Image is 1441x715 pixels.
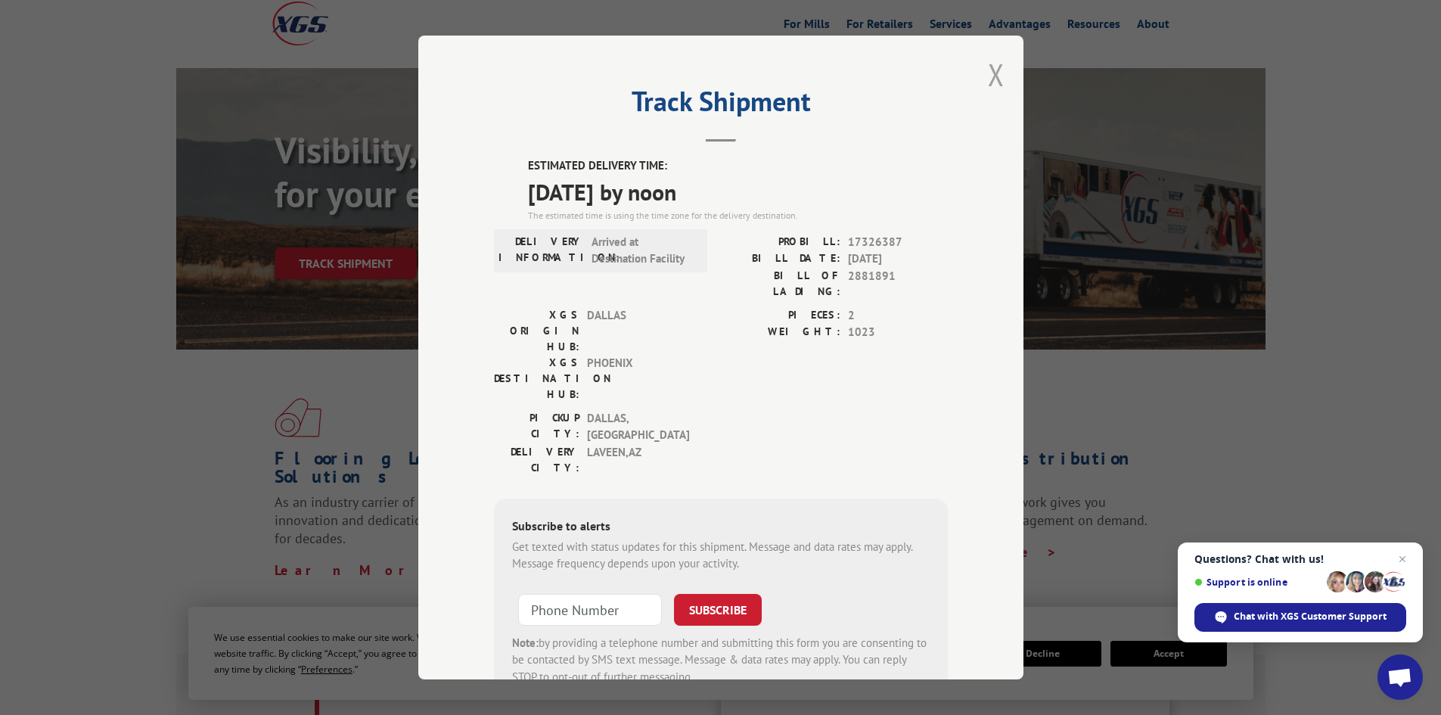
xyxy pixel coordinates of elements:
div: The estimated time is using the time zone for the delivery destination. [528,209,948,222]
label: PICKUP CITY: [494,410,579,444]
h2: Track Shipment [494,91,948,120]
label: DELIVERY INFORMATION: [498,234,584,268]
span: Questions? Chat with us! [1194,553,1406,565]
label: ESTIMATED DELIVERY TIME: [528,157,948,175]
label: XGS DESTINATION HUB: [494,355,579,403]
label: PROBILL: [721,234,840,251]
span: Close chat [1393,550,1411,568]
span: Support is online [1194,577,1321,588]
span: LAVEEN , AZ [587,444,689,476]
div: Subscribe to alerts [512,517,930,539]
div: Chat with XGS Customer Support [1194,603,1406,632]
label: PIECES: [721,307,840,325]
span: Chat with XGS Customer Support [1234,610,1387,623]
button: SUBSCRIBE [674,594,762,626]
label: BILL DATE: [721,250,840,268]
strong: Note: [512,636,539,650]
span: DALLAS [587,307,689,355]
label: WEIGHT: [721,324,840,341]
div: by providing a telephone number and submitting this form you are consenting to be contacted by SM... [512,635,930,686]
label: XGS ORIGIN HUB: [494,307,579,355]
span: DALLAS , [GEOGRAPHIC_DATA] [587,410,689,444]
span: 17326387 [848,234,948,251]
span: [DATE] by noon [528,175,948,209]
input: Phone Number [518,594,662,626]
span: PHOENIX [587,355,689,403]
div: Get texted with status updates for this shipment. Message and data rates may apply. Message frequ... [512,539,930,573]
span: 2 [848,307,948,325]
div: Open chat [1377,654,1423,700]
span: 1023 [848,324,948,341]
span: Arrived at Destination Facility [592,234,694,268]
span: [DATE] [848,250,948,268]
label: DELIVERY CITY: [494,444,579,476]
label: BILL OF LADING: [721,268,840,300]
span: 2881891 [848,268,948,300]
button: Close modal [988,54,1005,95]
